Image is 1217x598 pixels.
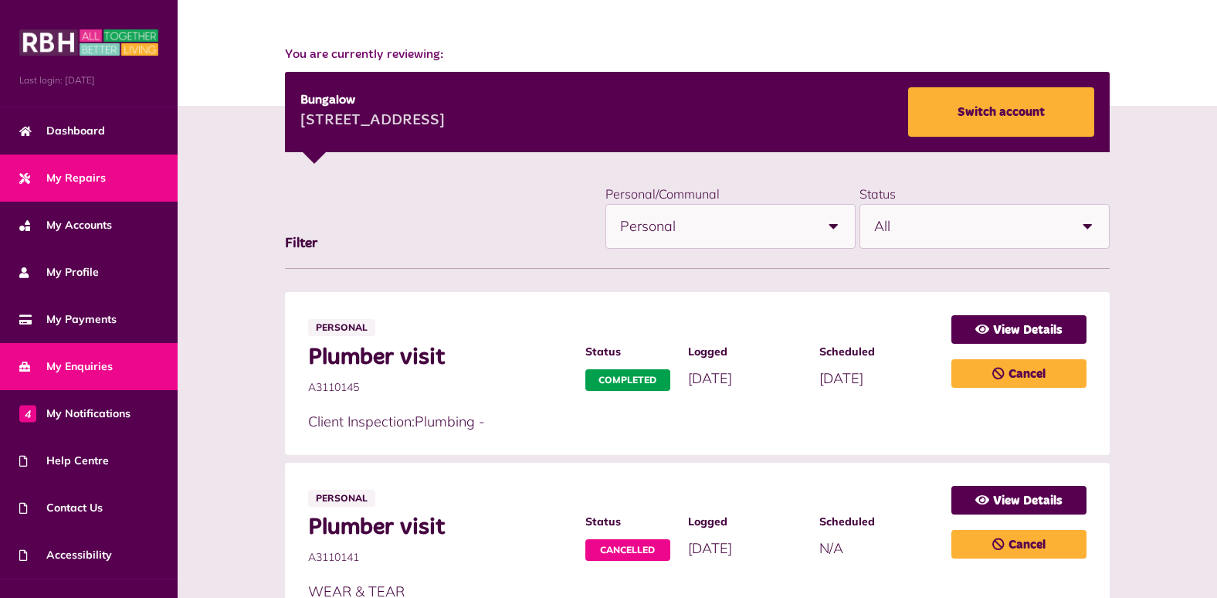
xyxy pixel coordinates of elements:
span: A3110145 [308,379,570,396]
span: Scheduled [819,514,936,530]
span: My Profile [19,264,99,280]
span: All [874,205,1066,248]
span: [DATE] [819,369,863,387]
p: Client Inspection:Plumbing - [308,411,936,432]
span: My Accounts [19,217,112,233]
img: MyRBH [19,27,158,58]
span: Status [585,344,673,360]
span: Status [585,514,673,530]
div: Bungalow [300,91,445,110]
span: [DATE] [688,539,732,557]
a: View Details [951,315,1086,344]
span: Personal [308,319,375,336]
span: Contact Us [19,500,103,516]
span: Logged [688,344,805,360]
span: A3110141 [308,549,570,566]
span: Cancelled [585,539,670,561]
span: Filter [285,236,317,250]
span: Help Centre [19,453,109,469]
span: Dashboard [19,123,105,139]
span: You are currently reviewing: [285,46,1110,64]
a: Cancel [951,359,1086,388]
span: My Notifications [19,406,131,422]
span: My Repairs [19,170,106,186]
a: Cancel [951,530,1086,559]
label: Status [859,186,896,202]
span: 4 [19,405,36,422]
span: Personal [308,490,375,507]
span: Plumber visit [308,514,570,542]
span: Scheduled [819,344,936,360]
span: Plumber visit [308,344,570,372]
span: My Payments [19,311,117,328]
label: Personal/Communal [605,186,720,202]
a: Switch account [908,87,1094,137]
span: Last login: [DATE] [19,73,158,87]
span: Personal [620,205,812,248]
span: Logged [688,514,805,530]
span: N/A [819,539,843,557]
span: Completed [585,369,670,391]
span: [DATE] [688,369,732,387]
span: Accessibility [19,547,112,563]
a: View Details [951,486,1086,515]
div: [STREET_ADDRESS] [300,110,445,133]
span: My Enquiries [19,358,113,375]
